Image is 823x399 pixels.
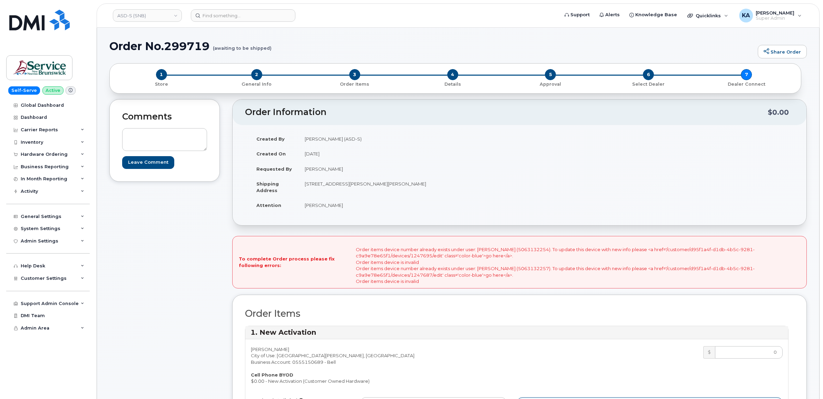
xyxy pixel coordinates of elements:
[298,198,515,213] td: [PERSON_NAME]
[298,146,515,161] td: [DATE]
[306,80,404,87] a: 3 Order Items
[504,81,597,87] p: Approval
[308,81,401,87] p: Order Items
[245,107,768,117] h2: Order Information
[251,372,293,378] strong: Cell Phone BYOD
[298,176,515,198] td: [STREET_ADDRESS][PERSON_NAME][PERSON_NAME]
[118,81,205,87] p: Store
[349,69,360,80] span: 3
[545,69,556,80] span: 5
[768,106,789,119] div: $0.00
[602,81,695,87] p: Select Dealer
[208,80,306,87] a: 2 General Info
[501,80,599,87] a: 5 Approval
[256,202,281,208] strong: Attention
[251,69,262,80] span: 2
[239,256,350,268] strong: To complete Order process please fix following errors:
[122,112,207,122] h2: Comments
[447,69,458,80] span: 4
[256,136,285,142] strong: Created By
[256,181,279,193] strong: Shipping Address
[703,346,715,359] div: $
[122,156,174,169] input: Leave Comment
[109,40,754,52] h1: Order No.299719
[156,69,167,80] span: 1
[406,81,499,87] p: Details
[758,45,807,59] a: Share Order
[251,328,316,336] strong: 1. New Activation
[213,40,272,51] small: (awaiting to be shipped)
[115,80,208,87] a: 1 Store
[298,161,515,177] td: [PERSON_NAME]
[298,131,515,146] td: [PERSON_NAME] (ASD-S)
[210,81,303,87] p: General Info
[232,236,807,288] div: Order items device number already exists under user: [PERSON_NAME] (5063132254). To update this d...
[643,69,654,80] span: 6
[245,308,788,319] h2: Order Items
[256,166,292,172] strong: Requested By
[256,151,286,156] strong: Created On
[245,346,517,384] div: [PERSON_NAME] City of Use: [GEOGRAPHIC_DATA][PERSON_NAME], [GEOGRAPHIC_DATA] Business Account: 05...
[404,80,502,87] a: 4 Details
[599,80,697,87] a: 6 Select Dealer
